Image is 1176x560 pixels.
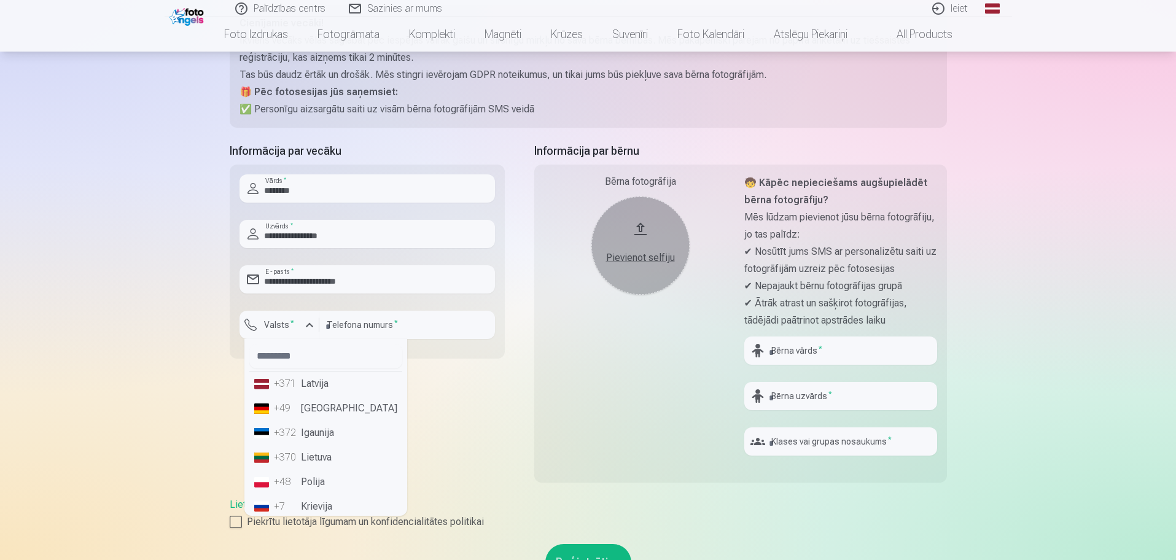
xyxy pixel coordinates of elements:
p: ✔ Nosūtīt jums SMS ar personalizētu saiti uz fotogrāfijām uzreiz pēc fotosesijas [744,243,937,278]
li: Latvija [249,371,402,396]
strong: 🧒 Kāpēc nepieciešams augšupielādēt bērna fotogrāfiju? [744,177,927,206]
li: Krievija [249,494,402,519]
button: Valsts* [239,311,319,339]
h5: Informācija par vecāku [230,142,505,160]
div: Bērna fotogrāfija [544,174,737,189]
a: Komplekti [394,17,470,52]
p: ✔ Ātrāk atrast un sašķirot fotogrāfijas, tādējādi paātrinot apstrādes laiku [744,295,937,329]
a: Atslēgu piekariņi [759,17,862,52]
li: [GEOGRAPHIC_DATA] [249,396,402,421]
p: ✔ Nepajaukt bērnu fotogrāfijas grupā [744,278,937,295]
a: Krūzes [536,17,598,52]
img: /fa1 [169,5,207,26]
button: Pievienot selfiju [591,196,690,295]
div: +370 [274,450,298,465]
div: +372 [274,426,298,440]
a: Suvenīri [598,17,663,52]
p: Mēs lūdzam pievienot jūsu bērna fotogrāfiju, jo tas palīdz: [744,209,937,243]
div: +49 [274,401,298,416]
div: +371 [274,376,298,391]
a: Fotogrāmata [303,17,394,52]
a: Foto kalendāri [663,17,759,52]
div: Pievienot selfiju [604,251,677,265]
p: Tas būs daudz ērtāk un drošāk. Mēs stingri ievērojam GDPR noteikumus, un tikai jums būs piekļuve ... [239,66,937,84]
a: Magnēti [470,17,536,52]
h5: Informācija par bērnu [534,142,947,160]
label: Piekrītu lietotāja līgumam un konfidencialitātes politikai [230,515,947,529]
li: Igaunija [249,421,402,445]
strong: 🎁 Pēc fotosesijas jūs saņemsiet: [239,86,398,98]
p: ✅ Personīgu aizsargātu saiti uz visām bērna fotogrāfijām SMS veidā [239,101,937,118]
label: Valsts [259,319,299,331]
div: , [230,497,947,529]
a: All products [862,17,967,52]
li: Lietuva [249,445,402,470]
div: +7 [274,499,298,514]
a: Lietošanas līgums [230,499,308,510]
div: +48 [274,475,298,489]
li: Polija [249,470,402,494]
a: Foto izdrukas [209,17,303,52]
